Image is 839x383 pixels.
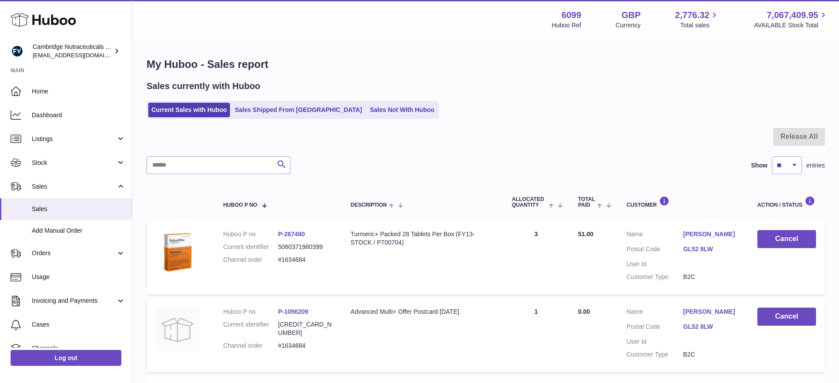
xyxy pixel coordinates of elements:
[627,338,683,346] dt: User Id
[503,221,569,294] td: 3
[223,202,257,208] span: Huboo P no
[683,245,740,253] a: GL52 8LW
[561,9,581,21] strong: 6099
[754,9,828,30] a: 7,067,409.95 AVAILABLE Stock Total
[806,161,825,170] span: entries
[751,161,768,170] label: Show
[616,21,641,30] div: Currency
[683,308,740,316] a: [PERSON_NAME]
[223,230,278,238] dt: Huboo P no
[223,342,278,350] dt: Channel order
[278,342,333,350] dd: #1634684
[32,344,125,353] span: Channels
[627,245,683,256] dt: Postal Code
[627,230,683,241] dt: Name
[627,196,740,208] div: Customer
[757,230,816,248] button: Cancel
[33,52,130,59] span: [EMAIL_ADDRESS][DOMAIN_NAME]
[32,320,125,329] span: Cases
[627,350,683,359] dt: Customer Type
[32,87,125,96] span: Home
[278,308,309,315] a: P-1056209
[32,297,116,305] span: Invoicing and Payments
[32,273,125,281] span: Usage
[11,45,24,58] img: internalAdmin-6099@internal.huboo.com
[680,21,719,30] span: Total sales
[350,308,494,316] div: Advanced Multi+ Offer Postcard [DATE]
[578,308,590,315] span: 0.00
[278,243,333,251] dd: 5060371980399
[503,299,569,372] td: 1
[350,202,387,208] span: Description
[578,231,594,238] span: 51.00
[223,308,278,316] dt: Huboo P no
[33,43,112,59] div: Cambridge Nutraceuticals Ltd
[32,135,116,143] span: Listings
[578,197,595,208] span: Total paid
[11,350,121,366] a: Log out
[223,256,278,264] dt: Channel order
[278,320,333,337] dd: [CREDIT_CARD_NUMBER]
[147,80,260,92] h2: Sales currently with Huboo
[278,256,333,264] dd: #1634684
[147,57,825,71] h1: My Huboo - Sales report
[683,350,740,359] dd: B2C
[32,249,116,257] span: Orders
[32,205,125,213] span: Sales
[675,9,710,21] span: 2,776.32
[32,159,116,167] span: Stock
[223,243,278,251] dt: Current identifier
[767,9,818,21] span: 7,067,409.95
[155,308,199,352] img: no-photo.jpg
[278,231,305,238] a: P-267480
[223,320,278,337] dt: Current identifier
[512,197,547,208] span: ALLOCATED Quantity
[627,260,683,268] dt: User Id
[675,9,720,30] a: 2,776.32 Total sales
[683,323,740,331] a: GL52 8LW
[148,103,230,117] a: Current Sales with Huboo
[621,9,640,21] strong: GBP
[350,230,494,247] div: Turmeric+ Packed 28 Tablets Per Box (FY13-STOCK / P700704)
[32,182,116,191] span: Sales
[757,308,816,326] button: Cancel
[757,196,816,208] div: Action / Status
[683,273,740,281] dd: B2C
[683,230,740,238] a: [PERSON_NAME]
[232,103,365,117] a: Sales Shipped From [GEOGRAPHIC_DATA]
[627,308,683,318] dt: Name
[32,111,125,119] span: Dashboard
[367,103,437,117] a: Sales Not With Huboo
[627,323,683,333] dt: Postal Code
[155,230,199,274] img: 60991619191506.png
[627,273,683,281] dt: Customer Type
[552,21,581,30] div: Huboo Ref
[754,21,828,30] span: AVAILABLE Stock Total
[32,227,125,235] span: Add Manual Order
